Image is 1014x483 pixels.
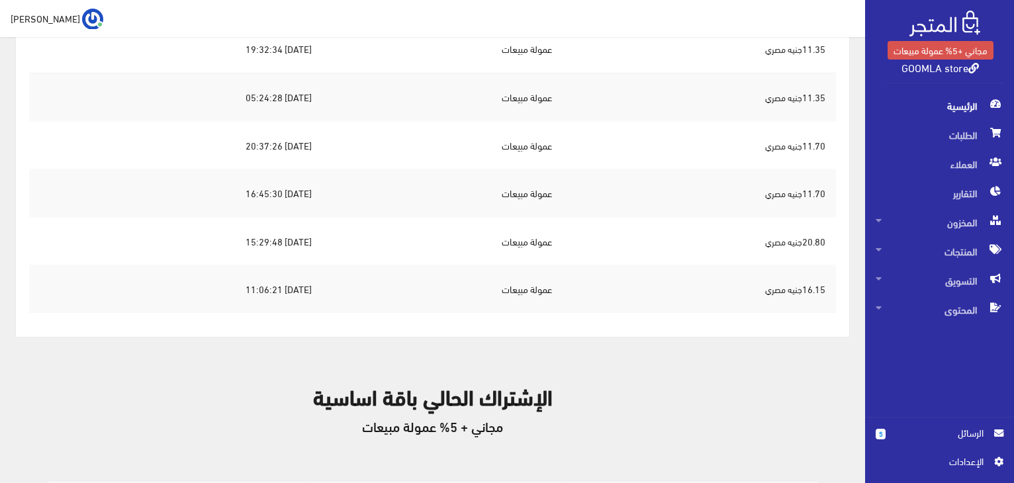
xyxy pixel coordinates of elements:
[876,91,1003,120] span: الرئيسية
[886,454,983,468] span: اﻹعدادات
[29,25,322,73] td: [DATE] 19:32:34
[876,454,1003,475] a: اﻹعدادات
[29,217,322,265] td: [DATE] 15:29:48
[563,265,836,313] td: 16.15
[865,150,1014,179] a: العملاء
[888,41,993,60] a: مجاني +5% عمولة مبيعات
[876,120,1003,150] span: الطلبات
[765,234,802,249] small: جنيه مصري
[876,237,1003,266] span: المنتجات
[322,265,563,313] td: عمولة مبيعات
[876,208,1003,237] span: المخزون
[563,217,836,265] td: 20.80
[876,429,886,439] span: 5
[11,10,80,26] span: [PERSON_NAME]
[16,419,849,433] h5: مجاني + 5% عمولة مبيعات
[865,91,1014,120] a: الرئيسية
[563,121,836,169] td: 11.70
[322,73,563,121] td: عمولة مبيعات
[322,169,563,218] td: عمولة مبيعات
[865,208,1014,237] a: المخزون
[909,11,980,36] img: .
[29,265,322,313] td: [DATE] 11:06:21
[876,425,1003,454] a: 5 الرسائل
[82,9,103,30] img: ...
[765,89,802,105] small: جنيه مصري
[865,295,1014,324] a: المحتوى
[29,169,322,218] td: [DATE] 16:45:30
[876,295,1003,324] span: المحتوى
[29,73,322,121] td: [DATE] 05:24:28
[322,121,563,169] td: عمولة مبيعات
[765,185,802,201] small: جنيه مصري
[29,121,322,169] td: [DATE] 20:37:26
[876,150,1003,179] span: العملاء
[765,138,802,154] small: جنيه مصري
[322,217,563,265] td: عمولة مبيعات
[16,384,849,408] h2: الإشتراك الحالي باقة اساسية
[563,73,836,121] td: 11.35
[901,58,979,77] a: GOOMLA store
[563,169,836,218] td: 11.70
[563,25,836,73] td: 11.35
[865,237,1014,266] a: المنتجات
[896,425,984,440] span: الرسائل
[876,266,1003,295] span: التسويق
[865,179,1014,208] a: التقارير
[876,179,1003,208] span: التقارير
[765,281,802,297] small: جنيه مصري
[765,41,802,57] small: جنيه مصري
[322,25,563,73] td: عمولة مبيعات
[16,392,66,443] iframe: Drift Widget Chat Controller
[11,8,103,29] a: ... [PERSON_NAME]
[865,120,1014,150] a: الطلبات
